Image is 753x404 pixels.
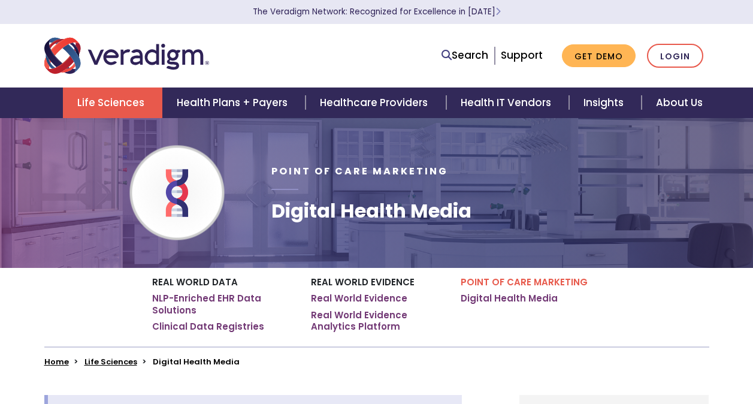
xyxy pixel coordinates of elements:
[311,309,443,333] a: Real World Evidence Analytics Platform
[311,293,407,304] a: Real World Evidence
[63,88,162,118] a: Life Sciences
[495,6,501,17] span: Learn More
[446,88,569,118] a: Health IT Vendors
[441,47,488,64] a: Search
[642,88,717,118] a: About Us
[44,356,69,367] a: Home
[461,293,558,304] a: Digital Health Media
[152,293,293,316] a: NLP-Enriched EHR Data Solutions
[501,48,543,62] a: Support
[647,44,703,68] a: Login
[162,88,306,118] a: Health Plans + Payers
[44,36,209,76] img: Veradigm logo
[271,164,448,178] span: Point of Care Marketing
[152,321,264,333] a: Clinical Data Registries
[271,200,471,222] h1: Digital Health Media
[253,6,501,17] a: The Veradigm Network: Recognized for Excellence in [DATE]Learn More
[306,88,446,118] a: Healthcare Providers
[569,88,642,118] a: Insights
[84,356,137,367] a: Life Sciences
[562,44,636,68] a: Get Demo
